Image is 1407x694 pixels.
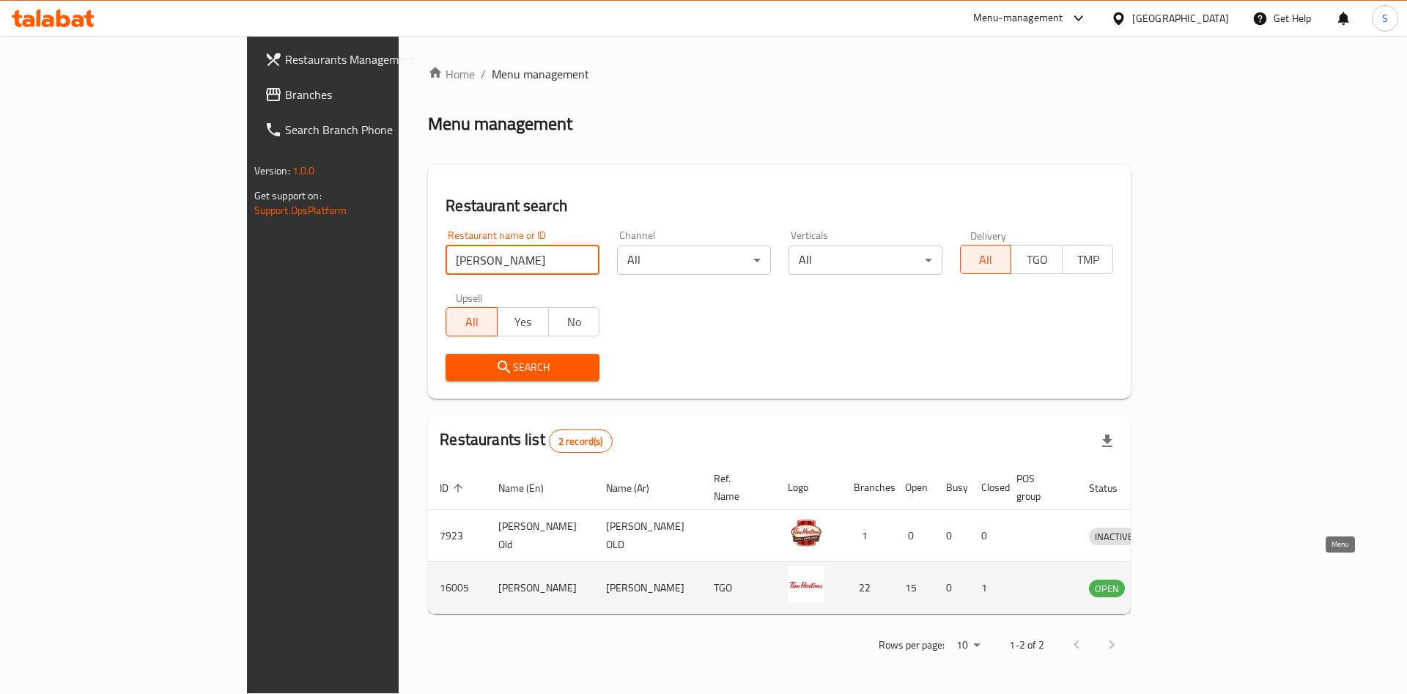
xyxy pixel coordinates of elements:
[950,635,986,657] div: Rows per page:
[428,112,572,136] h2: Menu management
[550,435,612,448] span: 2 record(s)
[253,112,482,147] a: Search Branch Phone
[548,307,600,336] button: No
[970,230,1007,240] label: Delivery
[1090,424,1125,459] div: Export file
[1017,249,1057,270] span: TGO
[428,65,1131,83] nav: breadcrumb
[1016,470,1060,505] span: POS group
[254,186,322,205] span: Get support on:
[788,514,824,551] img: Tim Hortons Old
[702,562,776,614] td: TGO
[1132,10,1229,26] div: [GEOGRAPHIC_DATA]
[285,86,470,103] span: Branches
[555,311,594,333] span: No
[788,566,824,603] img: Tim Hortons
[1089,528,1139,545] div: INACTIVE
[960,245,1012,274] button: All
[253,77,482,112] a: Branches
[934,510,970,562] td: 0
[285,121,470,139] span: Search Branch Phone
[893,465,934,510] th: Open
[446,195,1113,217] h2: Restaurant search
[492,65,589,83] span: Menu management
[549,429,613,453] div: Total records count
[440,479,468,497] span: ID
[446,307,498,336] button: All
[285,51,470,68] span: Restaurants Management
[292,161,315,180] span: 1.0.0
[967,249,1006,270] span: All
[789,246,942,275] div: All
[446,246,599,275] input: Search for restaurant name or ID..
[1089,479,1137,497] span: Status
[893,562,934,614] td: 15
[440,429,612,453] h2: Restaurants list
[594,562,702,614] td: [PERSON_NAME]
[487,562,594,614] td: [PERSON_NAME]
[1062,245,1114,274] button: TMP
[446,354,599,381] button: Search
[714,470,758,505] span: Ref. Name
[487,510,594,562] td: [PERSON_NAME] Old
[452,311,492,333] span: All
[456,292,483,303] label: Upsell
[879,636,945,654] p: Rows per page:
[970,562,1005,614] td: 1
[617,246,771,275] div: All
[973,10,1063,27] div: Menu-management
[970,510,1005,562] td: 0
[253,42,482,77] a: Restaurants Management
[934,465,970,510] th: Busy
[776,465,842,510] th: Logo
[842,510,893,562] td: 1
[842,465,893,510] th: Branches
[970,465,1005,510] th: Closed
[457,358,588,377] span: Search
[842,562,893,614] td: 22
[428,465,1207,614] table: enhanced table
[1382,10,1388,26] span: S
[1009,636,1044,654] p: 1-2 of 2
[497,307,549,336] button: Yes
[254,201,347,220] a: Support.OpsPlatform
[1068,249,1108,270] span: TMP
[481,65,486,83] li: /
[254,161,290,180] span: Version:
[606,479,668,497] span: Name (Ar)
[1089,528,1139,545] span: INACTIVE
[503,311,543,333] span: Yes
[1011,245,1063,274] button: TGO
[934,562,970,614] td: 0
[594,510,702,562] td: [PERSON_NAME] OLD
[498,479,563,497] span: Name (En)
[893,510,934,562] td: 0
[1089,580,1125,597] span: OPEN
